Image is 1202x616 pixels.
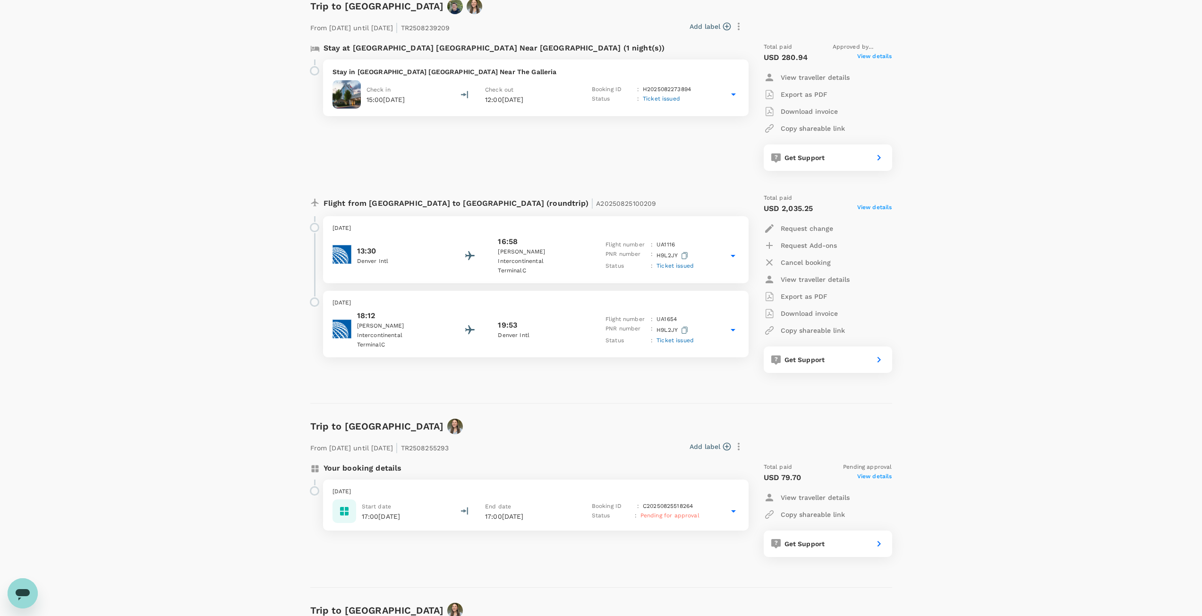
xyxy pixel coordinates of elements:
[605,336,647,346] p: Status
[605,240,647,250] p: Flight number
[357,310,442,321] p: 18:12
[332,245,351,264] img: United Airlines
[332,224,739,233] p: [DATE]
[764,220,833,237] button: Request change
[395,441,398,454] span: |
[324,463,402,474] p: Your booking details
[643,85,691,94] p: H2025082273894
[332,80,361,109] img: Hampton Inn Houston Near The Galleria
[764,237,837,254] button: Request Add-ons
[485,86,513,93] span: Check out
[332,298,739,308] p: [DATE]
[656,250,690,262] p: H9L2JY
[781,124,845,133] p: Copy shareable link
[781,275,850,284] p: View traveller details
[485,503,511,510] span: End date
[764,42,793,52] span: Total paid
[833,42,892,52] span: Approved by
[764,194,793,203] span: Total paid
[605,324,647,336] p: PNR number
[637,94,639,104] p: :
[764,271,850,288] button: View traveller details
[656,240,675,250] p: UA 1116
[324,194,656,211] p: Flight from [GEOGRAPHIC_DATA] to [GEOGRAPHIC_DATA] (roundtrip)
[781,493,850,502] p: View traveller details
[764,203,813,214] p: USD 2,035.25
[781,258,831,267] p: Cancel booking
[637,85,639,94] p: :
[764,305,838,322] button: Download invoice
[656,315,677,324] p: UA 1654
[781,510,845,519] p: Copy shareable link
[764,506,845,523] button: Copy shareable link
[690,442,731,451] button: Add label
[592,502,633,511] p: Booking ID
[651,250,653,262] p: :
[367,86,391,93] span: Check in
[605,315,647,324] p: Flight number
[784,154,825,161] span: Get Support
[485,95,575,104] p: 12:00[DATE]
[764,288,827,305] button: Export as PDF
[362,503,392,510] span: Start date
[357,245,442,257] p: 13:30
[843,463,892,472] span: Pending approval
[784,540,825,548] span: Get Support
[857,472,892,483] span: View details
[857,52,892,63] span: View details
[764,489,850,506] button: View traveller details
[651,336,653,346] p: :
[651,324,653,336] p: :
[310,18,450,35] p: From [DATE] until [DATE] TR2508239209
[764,86,827,103] button: Export as PDF
[357,340,442,350] p: Terminal C
[324,42,665,54] p: Stay at [GEOGRAPHIC_DATA] [GEOGRAPHIC_DATA] Near [GEOGRAPHIC_DATA] (1 night(s))
[592,511,631,521] p: Status
[651,262,653,271] p: :
[656,324,690,336] p: H9L2JY
[764,463,793,472] span: Total paid
[643,502,693,511] p: C20250825518264
[592,85,633,94] p: Booking ID
[8,578,38,608] iframe: Button to launch messaging window
[764,322,845,339] button: Copy shareable link
[656,262,694,269] span: Ticket issued
[605,262,647,271] p: Status
[764,69,850,86] button: View traveller details
[651,240,653,250] p: :
[784,356,825,363] span: Get Support
[635,511,637,521] p: :
[332,320,351,338] img: United Airlines
[332,67,739,76] p: Stay in [GEOGRAPHIC_DATA] [GEOGRAPHIC_DATA] Near The Galleria
[651,315,653,324] p: :
[498,247,583,266] p: [PERSON_NAME] Intercontinental
[395,21,398,34] span: |
[690,22,731,31] button: Add label
[781,107,838,116] p: Download invoice
[656,337,694,344] span: Ticket issued
[498,266,583,276] p: Terminal C
[596,200,656,207] span: A20250825100209
[764,254,831,271] button: Cancel booking
[764,103,838,120] button: Download invoice
[781,326,845,335] p: Copy shareable link
[332,487,739,497] p: [DATE]
[781,73,850,82] p: View traveller details
[310,438,449,455] p: From [DATE] until [DATE] TR2508255293
[498,236,518,247] p: 16:58
[781,241,837,250] p: Request Add-ons
[592,94,633,104] p: Status
[643,95,680,102] span: Ticket issued
[640,512,699,519] span: Pending for approval
[362,512,401,521] p: 17:00[DATE]
[498,320,517,331] p: 19:53
[367,95,405,104] p: 15:00[DATE]
[764,52,808,63] p: USD 280.94
[781,292,827,301] p: Export as PDF
[485,512,575,521] p: 17:00[DATE]
[764,120,845,137] button: Copy shareable link
[781,224,833,233] p: Request change
[591,196,594,210] span: |
[447,419,463,434] img: avatar-68a8c54f98573.png
[764,472,801,483] p: USD 79.70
